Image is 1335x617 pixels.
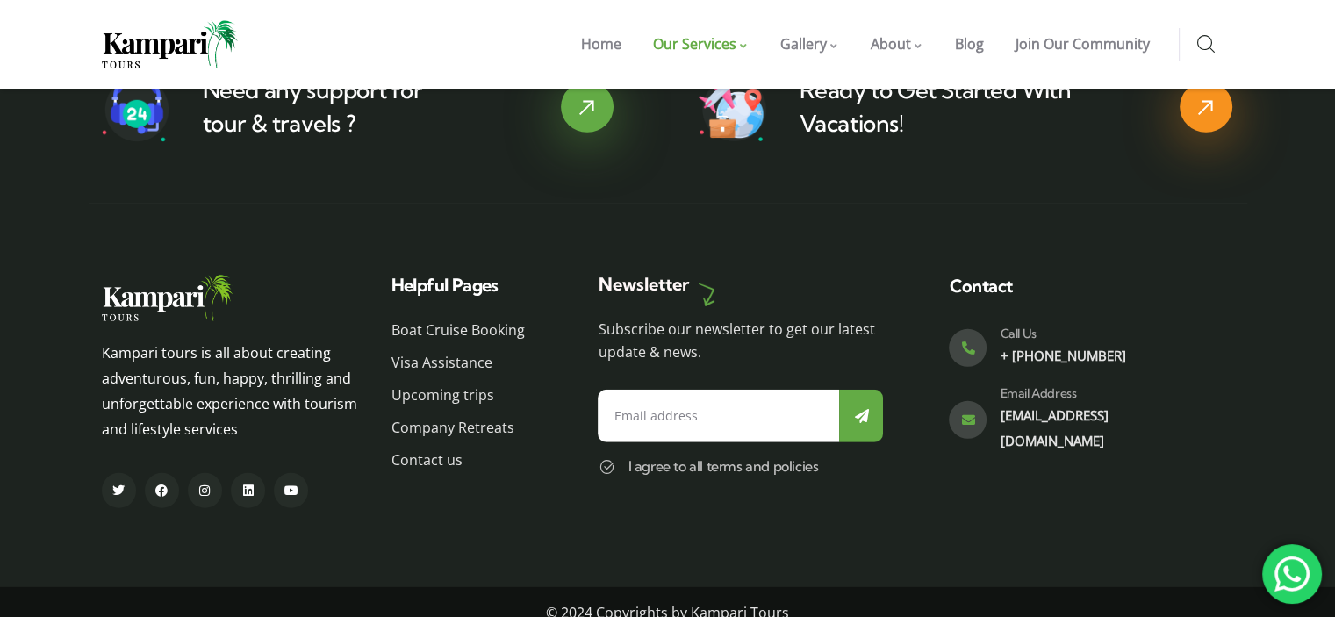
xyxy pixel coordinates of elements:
a: Boat Cruise Booking [391,318,555,343]
img: Home [102,20,238,68]
span: Newsletter [598,273,688,295]
a: Visa Assistance [391,350,555,376]
span: About [871,34,911,54]
span: Gallery [780,34,827,54]
span: Our Services [653,34,736,54]
span: Boat Cruise Booking [391,318,525,343]
span: I agree to all terms and policies [628,457,818,475]
span: Visa Assistance [391,350,492,376]
input: Email address [598,390,839,442]
a: Company Retreats [391,415,555,441]
p: [EMAIL_ADDRESS][DOMAIN_NAME] [1000,403,1202,454]
span: Upcoming trips [391,383,494,408]
span: Blog [955,34,984,54]
span: Contact [949,275,1012,297]
span: Email Address [1000,385,1076,401]
div: 'Chat [1262,544,1322,604]
img: Home [102,275,233,321]
a: Contact us [391,448,555,473]
span: Call Us [1000,326,1036,341]
span: Helpful Pages [391,274,499,296]
span: Contact us [391,448,463,473]
span: Home [581,34,621,54]
div: Subscribe our newsletter to get our latest update & news. [598,318,883,363]
p: Kampari tours is all about creating adventurous, fun, happy, thrilling and unforgettable experien... [102,341,365,441]
a: Upcoming trips [391,383,555,408]
span: Company Retreats [391,415,514,441]
p: + [PHONE_NUMBER] [1000,343,1202,369]
span: Join Our Community [1016,34,1150,54]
